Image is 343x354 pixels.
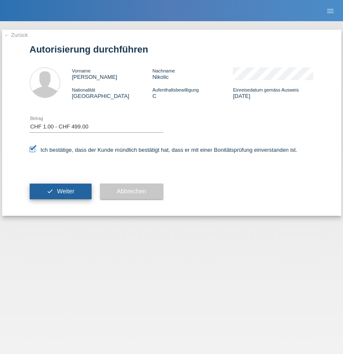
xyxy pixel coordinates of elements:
[233,86,313,99] div: [DATE]
[30,147,298,153] label: Ich bestätige, dass der Kunde mündlich bestätigt hat, dass er mit einer Bonitätsprüfung einversta...
[100,184,163,200] button: Abbrechen
[152,67,233,80] div: Nikolic
[152,87,198,92] span: Aufenthaltsbewilligung
[47,188,53,195] i: check
[72,68,91,73] span: Vorname
[152,68,175,73] span: Nachname
[57,188,74,195] span: Weiter
[30,44,314,55] h1: Autorisierung durchführen
[117,188,146,195] span: Abbrechen
[322,8,339,13] a: menu
[4,32,28,38] a: ← Zurück
[72,86,153,99] div: [GEOGRAPHIC_DATA]
[72,67,153,80] div: [PERSON_NAME]
[233,87,298,92] span: Einreisedatum gemäss Ausweis
[152,86,233,99] div: C
[326,7,335,15] i: menu
[72,87,95,92] span: Nationalität
[30,184,92,200] button: check Weiter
